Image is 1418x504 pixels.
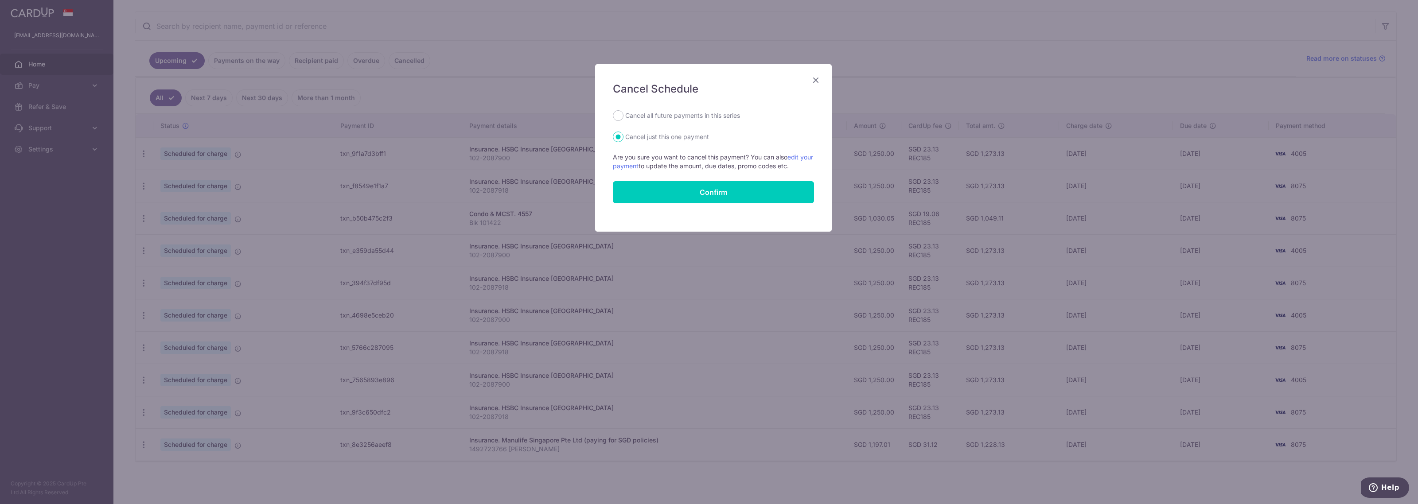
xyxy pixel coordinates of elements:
[613,181,814,203] button: Confirm
[613,153,814,171] p: Are you sure you want to cancel this payment? You can also to update the amount, due dates, promo...
[613,82,814,96] h5: Cancel Schedule
[1361,477,1409,500] iframe: Opens a widget where you can find more information
[810,75,821,85] button: Close
[625,132,709,142] label: Cancel just this one payment
[625,110,740,121] label: Cancel all future payments in this series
